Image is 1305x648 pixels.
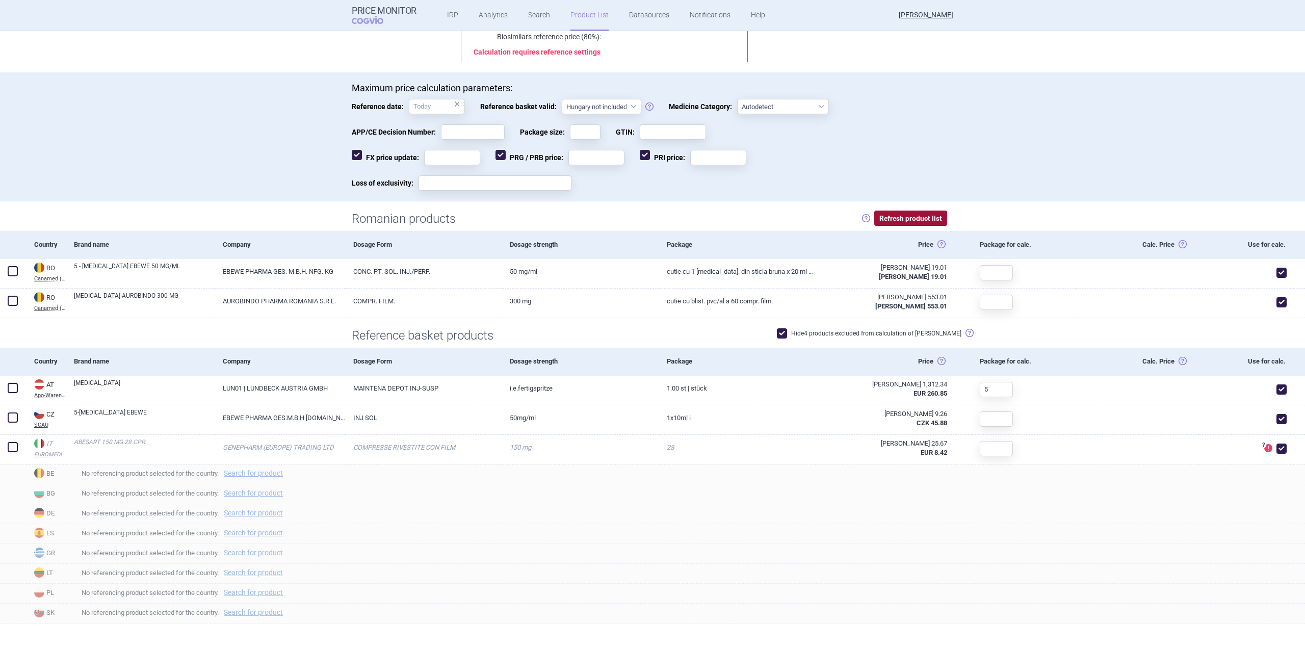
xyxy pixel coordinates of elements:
[34,422,66,428] abbr: SCAU
[27,606,66,618] span: SK
[570,124,601,140] input: Package size:
[823,439,947,448] div: [PERSON_NAME] 25.67
[454,98,460,110] div: ×
[224,470,283,477] a: Search for product
[659,405,816,430] a: 1X10ML I
[34,528,44,538] img: Spain
[27,291,66,311] a: ROROCanamed ([DOMAIN_NAME] - Canamed Annex 1)
[215,259,346,284] a: EBEWE PHARMA GES. M.B.H. NFG. KG
[502,289,659,314] a: 300 mg
[879,273,947,280] strong: [PERSON_NAME] 19.01
[27,487,66,499] span: BG
[352,99,409,114] span: Reference date:
[34,587,44,598] img: Poland
[823,263,947,281] abbr: Ex-Factory without VAT from source
[874,211,947,226] button: Refresh product list
[27,378,66,398] a: ATATApo-Warenv.I
[640,124,706,140] input: GTIN:
[1077,348,1199,375] div: Calc. Price
[27,586,66,599] span: PL
[659,289,816,314] a: Cutie cu blist. PVC/Al a 60 compr. film.
[66,348,215,375] div: Brand name
[568,150,624,165] input: PRG / PRB price:
[352,6,416,25] a: Price MonitorCOGVIO
[74,547,1305,559] span: No referencing product selected for the country.
[1199,348,1291,375] div: Use for calc.
[474,32,601,42] p: Biosimilars reference price (80%):
[34,409,44,419] img: Czech Republic
[224,529,283,536] a: Search for product
[816,348,972,375] div: Price
[659,348,816,375] div: Package
[27,566,66,579] span: LT
[659,376,816,401] a: 1.00 ST | Stück
[224,489,283,497] a: Search for product
[352,124,441,140] span: APP/CE Decision Number:
[502,405,659,430] a: 50MG/ML
[74,606,1305,618] span: No referencing product selected for the country.
[823,409,947,419] div: [PERSON_NAME] 9.26
[346,405,502,430] a: INJ SOL
[346,259,502,284] a: CONC. PT. SOL. INJ./PERF.
[659,435,816,460] a: 28
[737,99,829,114] select: Medicine Category:
[224,609,283,616] a: Search for product
[917,419,947,427] strong: CZK 45.88
[34,276,66,281] abbr: Canamed ([DOMAIN_NAME] - Canamed Annex 1)
[502,435,659,460] a: 150 MG
[352,328,953,343] h1: Reference basket products
[913,390,947,397] strong: EUR 260.85
[27,437,66,457] a: ITITEUROMEDIA PS
[74,507,1305,519] span: No referencing product selected for the country.
[215,231,346,258] div: Company
[352,83,953,94] p: Maximum price calculation parameters:
[224,569,283,576] a: Search for product
[34,292,44,302] img: Romania
[823,293,947,311] abbr: Ex-Factory without VAT from source
[419,175,571,191] input: Loss of exclusivity:
[816,231,972,258] div: Price
[921,449,947,456] strong: EUR 8.42
[346,289,502,314] a: COMPR. FILM.
[823,380,947,389] div: [PERSON_NAME] 1,312.34
[823,263,947,272] div: [PERSON_NAME] 19.01
[74,437,215,456] a: ABESART 150 MG 28 CPR
[495,150,568,165] span: PRG / PRB price:
[34,263,44,273] img: Romania
[74,586,1305,599] span: No referencing product selected for the country.
[1260,442,1266,448] span: ?
[424,150,480,165] input: FX price update:
[520,124,570,140] span: Package size:
[34,468,44,478] img: Belgium
[474,48,601,56] strong: Calculation requires reference settings
[34,263,66,274] div: RO
[823,293,947,302] div: [PERSON_NAME] 553.01
[34,567,44,578] img: Lithuania
[502,376,659,401] a: I.E.FERTIGSPRITZE
[352,212,456,226] h1: Romanian products
[74,291,215,309] a: [MEDICAL_DATA] AUROBINDO 300 MG
[352,6,416,16] strong: Price Monitor
[215,405,346,430] a: EBEWE PHARMA GES.M.B.H [DOMAIN_NAME], UNTERACH
[34,548,44,558] img: Greece
[74,378,215,397] a: [MEDICAL_DATA]
[502,259,659,284] a: 50 mg/ml
[215,289,346,314] a: AUROBINDO PHARMA ROMANIA S.R.L.
[659,259,816,284] a: Cutie cu 1 [MEDICAL_DATA]. din sticla bruna x 20 ml conc. pt. sol. inj./perf.
[502,231,659,258] div: Dosage strength
[224,589,283,596] a: Search for product
[74,467,1305,479] span: No referencing product selected for the country.
[1077,231,1199,258] div: Calc. Price
[27,467,66,479] span: BE
[34,452,66,457] abbr: EUROMEDIA PS
[224,549,283,556] a: Search for product
[823,439,947,457] abbr: Formule-calcul-tari
[659,231,816,258] div: Package
[502,348,659,375] div: Dosage strength
[352,150,424,165] span: FX price update:
[777,328,961,339] label: Hide 4 products excluded from calculation of [PERSON_NAME]
[27,231,66,258] div: Country
[34,488,44,498] img: Bulgaria
[352,175,419,191] span: Loss of exclusivity:
[669,99,737,114] span: Medicine Category:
